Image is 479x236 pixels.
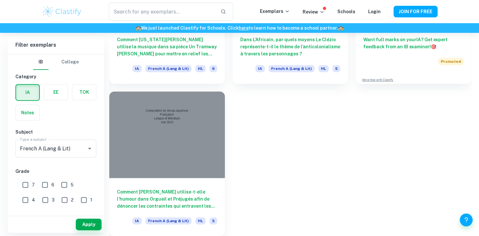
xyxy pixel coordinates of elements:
[239,25,249,31] a: here
[431,44,436,49] span: 🎯
[33,54,49,70] button: IB
[33,54,79,70] div: Filter type choice
[338,25,343,31] span: 🏫
[269,65,315,72] span: French A (Lang & Lit)
[146,217,191,224] span: French A (Lang & Lit)
[333,65,340,72] span: 5
[132,65,142,72] span: IA
[44,84,68,100] button: EE
[71,196,74,203] span: 2
[32,196,35,203] span: 4
[15,73,96,80] h6: Category
[32,181,35,188] span: 7
[209,217,217,224] span: 5
[460,213,473,226] button: Help and Feedback
[1,24,478,32] h6: We just launched Clastify for Schools. Click to learn how to become a school partner.
[303,8,324,15] p: Review
[16,105,40,120] button: Notes
[394,6,438,17] button: JOIN FOR FREE
[52,196,55,203] span: 3
[76,219,102,230] button: Apply
[61,54,79,70] button: College
[132,217,142,224] span: IA
[368,9,381,14] a: Login
[260,8,290,15] p: Exemplars
[195,65,206,72] span: HL
[117,36,217,57] h6: Comment [US_STATE][PERSON_NAME] utilise la musique dans sa pièce Un Tramway [PERSON_NAME] pour me...
[240,36,341,57] h6: Dans L’Africain, par quels moyens Le Clézio représente-t-il le thème de l’anticolonialisme à trav...
[209,65,217,72] span: 6
[109,3,215,21] input: Search for any exemplars...
[20,137,47,142] label: Type a subject
[71,181,74,188] span: 5
[15,128,96,136] h6: Subject
[117,188,217,210] h6: Comment [PERSON_NAME] utilise-t-elle l’humour dans Orgueil et Préjugés afin de dénoncer les contr...
[85,144,94,153] button: Open
[51,181,54,188] span: 6
[42,5,83,18] img: Clastify logo
[15,168,96,175] h6: Grade
[16,85,39,100] button: IA
[438,58,464,65] span: Promoted
[72,84,96,100] button: TOK
[363,36,464,50] h6: Want full marks on your IA ? Get expert feedback from an IB examiner!
[146,65,191,72] span: French A (Lang & Lit)
[337,9,355,14] a: Schools
[195,217,206,224] span: HL
[255,65,265,72] span: IA
[318,65,329,72] span: HL
[90,196,92,203] span: 1
[362,78,393,82] a: Advertise with Clastify
[8,36,104,54] h6: Filter exemplars
[136,25,141,31] span: 🏫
